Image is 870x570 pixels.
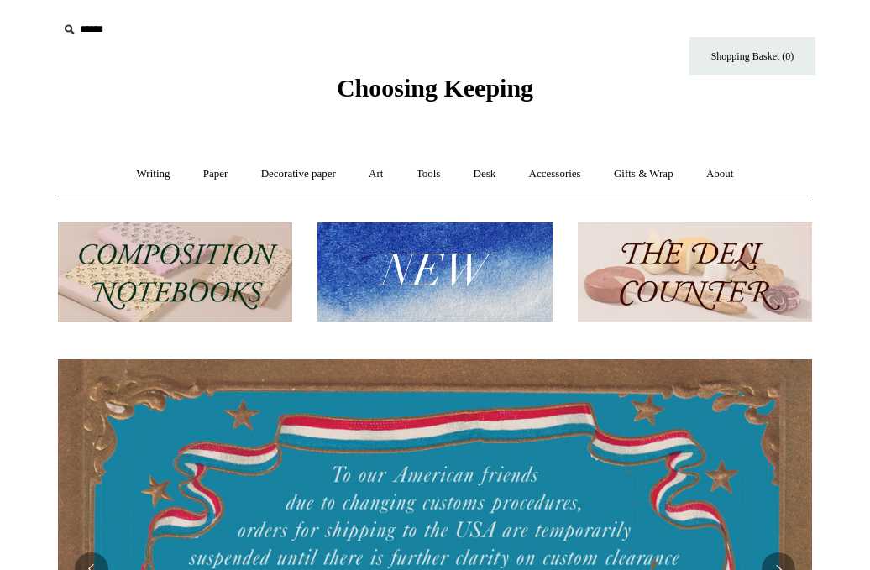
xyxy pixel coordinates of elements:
a: Paper [188,152,244,196]
a: Choosing Keeping [337,87,533,99]
a: Gifts & Wrap [599,152,689,196]
a: About [691,152,749,196]
img: The Deli Counter [578,222,812,322]
a: Art [354,152,398,196]
span: Choosing Keeping [337,74,533,102]
img: New.jpg__PID:f73bdf93-380a-4a35-bcfe-7823039498e1 [317,222,552,322]
a: Decorative paper [246,152,351,196]
a: Shopping Basket (0) [689,37,815,75]
a: Accessories [514,152,596,196]
img: 202302 Composition ledgers.jpg__PID:69722ee6-fa44-49dd-a067-31375e5d54ec [58,222,292,322]
a: Desk [459,152,511,196]
a: Writing [122,152,186,196]
a: Tools [401,152,456,196]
